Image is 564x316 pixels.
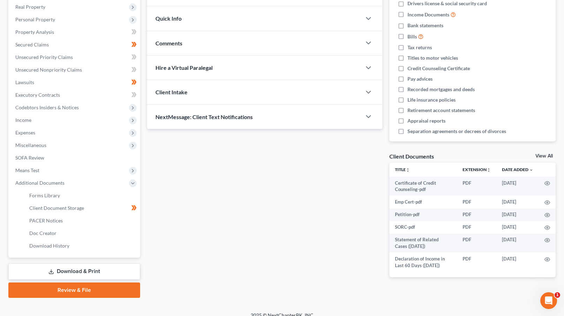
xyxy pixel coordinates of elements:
[487,168,491,172] i: unfold_more
[15,155,44,161] span: SOFA Review
[29,230,56,236] span: Doc Creator
[15,142,46,148] span: Miscellaneous
[15,167,39,173] span: Means Test
[502,167,533,172] a: Date Added expand_more
[407,117,445,124] span: Appraisal reports
[15,104,79,110] span: Codebtors Insiders & Notices
[496,196,539,208] td: [DATE]
[15,117,31,123] span: Income
[535,154,553,159] a: View All
[407,75,433,82] span: Pay advices
[29,243,69,249] span: Download History
[496,234,539,253] td: [DATE]
[15,92,60,98] span: Executory Contracts
[29,218,63,223] span: PACER Notices
[407,65,470,72] span: Credit Counseling Certificate
[155,64,213,71] span: Hire a Virtual Paralegal
[407,128,506,135] span: Separation agreements or decrees of divorces
[15,29,54,35] span: Property Analysis
[389,252,457,272] td: Declaration of Income in Last 60 Days ([DATE])
[540,292,557,309] iframe: Intercom live chat
[407,33,417,40] span: Bills
[8,282,140,298] a: Review & File
[407,107,475,114] span: Retirement account statements
[406,168,410,172] i: unfold_more
[389,177,457,196] td: Certificate of Credit Counseling-pdf
[529,168,533,172] i: expand_more
[395,167,410,172] a: Titleunfold_more
[457,252,496,272] td: PDF
[155,15,182,22] span: Quick Info
[24,189,140,202] a: Forms Library
[407,54,458,61] span: Titles to motor vehicles
[10,76,140,89] a: Lawsuits
[457,234,496,253] td: PDF
[15,79,34,85] span: Lawsuits
[155,113,253,120] span: NextMessage: Client Text Notifications
[24,240,140,252] a: Download History
[15,16,55,22] span: Personal Property
[10,64,140,76] a: Unsecured Nonpriority Claims
[407,22,443,29] span: Bank statements
[15,54,73,60] span: Unsecured Priority Claims
[407,96,456,103] span: Life insurance policies
[24,202,140,214] a: Client Document Storage
[463,167,491,172] a: Extensionunfold_more
[155,40,182,46] span: Comments
[15,67,82,73] span: Unsecured Nonpriority Claims
[10,89,140,101] a: Executory Contracts
[496,208,539,221] td: [DATE]
[10,38,140,51] a: Secured Claims
[389,221,457,234] td: SORC-pdf
[15,180,64,186] span: Additional Documents
[496,177,539,196] td: [DATE]
[389,153,434,160] div: Client Documents
[155,89,188,95] span: Client Intake
[457,221,496,234] td: PDF
[29,192,60,198] span: Forms Library
[10,51,140,64] a: Unsecured Priority Claims
[10,152,140,164] a: SOFA Review
[496,252,539,272] td: [DATE]
[389,234,457,253] td: Statement of Related Cases ([DATE])
[407,11,449,18] span: Income Documents
[457,208,496,221] td: PDF
[457,177,496,196] td: PDF
[15,4,45,10] span: Real Property
[24,227,140,240] a: Doc Creator
[389,196,457,208] td: Emp Cert-pdf
[10,26,140,38] a: Property Analysis
[457,196,496,208] td: PDF
[29,205,84,211] span: Client Document Storage
[496,221,539,234] td: [DATE]
[389,208,457,221] td: Petition-pdf
[8,263,140,280] a: Download & Print
[407,44,432,51] span: Tax returns
[15,130,35,135] span: Expenses
[15,42,49,47] span: Secured Claims
[555,292,560,298] span: 1
[407,86,475,93] span: Recorded mortgages and deeds
[24,214,140,227] a: PACER Notices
